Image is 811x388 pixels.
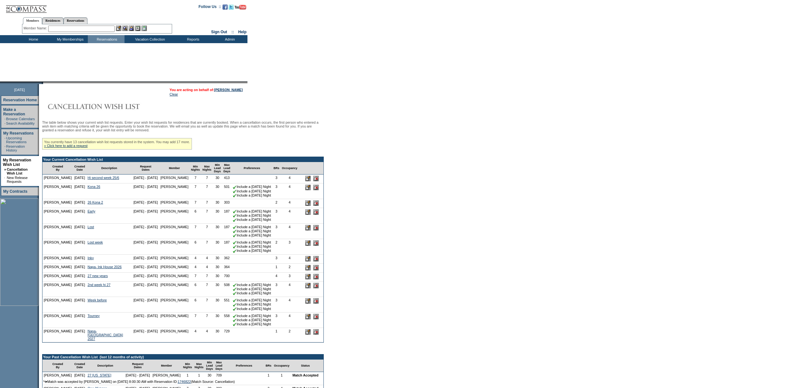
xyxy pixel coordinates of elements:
[73,224,87,239] td: [DATE]
[6,121,34,125] a: Search Availability
[222,273,232,282] td: 700
[133,314,158,318] nobr: [DATE] - [DATE]
[4,176,6,183] td: ·
[213,328,222,342] td: 30
[135,26,140,31] img: Reservations
[190,264,201,273] td: 4
[141,26,147,31] img: b_calculator.gif
[281,239,299,255] td: 3
[222,255,232,264] td: 362
[233,194,237,198] img: chkSmaller.gif
[87,373,111,377] a: 27 [US_STATE]
[41,81,43,84] img: promoShadowLeftCorner.gif
[313,225,319,230] input: Delete this Request
[6,144,25,152] a: Reservation History
[272,208,281,224] td: 3
[190,224,201,239] td: 7
[291,360,320,372] td: Status
[313,265,319,270] input: Delete this Request
[159,297,190,313] td: [PERSON_NAME]
[238,30,246,34] a: Help
[190,273,201,282] td: 7
[233,218,237,222] img: chkSmaller.gif
[313,256,319,261] input: Delete this Request
[233,213,271,217] nobr: Include a [DATE] Night
[87,225,94,229] a: Lost
[272,282,281,297] td: 3
[213,273,222,282] td: 30
[205,360,214,372] td: Min Lead Days
[7,167,27,175] a: Cancellation Wish List
[201,297,213,313] td: 7
[4,136,5,144] td: ·
[87,185,100,189] a: Kona 26
[233,240,271,244] nobr: Include a [DATE] Night
[6,117,35,121] a: Browse Calendars
[133,185,158,189] nobr: [DATE] - [DATE]
[133,329,158,333] nobr: [DATE] - [DATE]
[87,298,107,302] a: Week before
[133,265,158,269] nobr: [DATE] - [DATE]
[281,313,299,328] td: 4
[201,282,213,297] td: 7
[281,273,299,282] td: 3
[4,167,6,171] b: »
[201,175,213,183] td: 7
[233,244,271,248] nobr: Include a [DATE] Night
[122,26,128,31] img: View
[159,313,190,328] td: [PERSON_NAME]
[233,185,237,189] img: chkSmaller.gif
[213,239,222,255] td: 30
[305,240,311,246] input: Edit this Request
[281,175,299,183] td: 4
[272,328,281,342] td: 1
[170,92,178,96] a: Clear
[73,297,87,313] td: [DATE]
[73,273,87,282] td: [DATE]
[73,282,87,297] td: [DATE]
[272,199,281,208] td: 2
[42,183,73,199] td: [PERSON_NAME]
[3,107,25,116] a: Make a Reservation
[214,372,224,378] td: 709
[73,313,87,328] td: [DATE]
[23,17,42,24] a: Members
[151,372,182,378] td: [PERSON_NAME]
[129,26,134,31] img: Impersonate
[73,328,87,342] td: [DATE]
[42,175,73,183] td: [PERSON_NAME]
[305,274,311,279] input: Edit this Request
[214,88,243,92] a: [PERSON_NAME]
[222,297,232,313] td: 551
[73,239,87,255] td: [DATE]
[305,176,311,181] input: Edit this Request
[272,183,281,199] td: 3
[159,328,190,342] td: [PERSON_NAME]
[87,274,108,278] a: 27 new years
[43,81,44,84] img: blank.gif
[211,30,227,34] a: Sign Out
[7,176,27,183] a: New Release Requests
[73,372,87,378] td: [DATE]
[44,380,47,383] img: arrow.gif
[42,297,73,313] td: [PERSON_NAME]
[213,183,222,199] td: 30
[174,35,211,43] td: Reports
[313,298,319,304] input: Delete this Request
[73,175,87,183] td: [DATE]
[190,255,201,264] td: 4
[133,256,158,260] nobr: [DATE] - [DATE]
[42,273,73,282] td: [PERSON_NAME]
[73,208,87,224] td: [DATE]
[159,224,190,239] td: [PERSON_NAME]
[3,189,27,194] a: My Contracts
[42,17,64,24] a: Residences
[231,162,272,175] td: Preferences
[222,239,232,255] td: 187
[233,291,271,295] nobr: Include a [DATE] Night
[182,360,193,372] td: Min Nights
[233,234,237,237] img: chkSmaller.gif
[313,240,319,246] input: Delete this Request
[213,175,222,183] td: 30
[222,224,232,239] td: 187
